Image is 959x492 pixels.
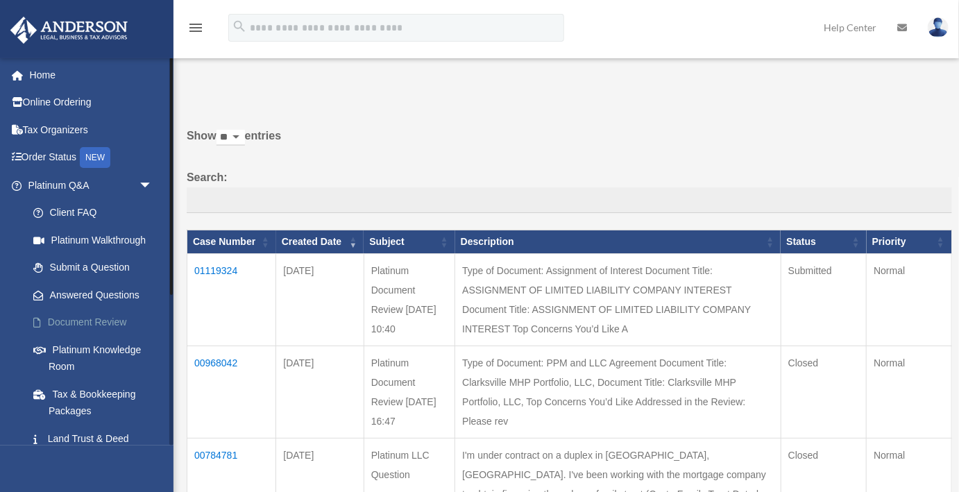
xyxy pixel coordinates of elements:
[19,425,173,469] a: Land Trust & Deed Forum
[187,126,952,160] label: Show entries
[19,281,167,309] a: Answered Questions
[187,254,276,346] td: 01119324
[187,346,276,439] td: 00968042
[455,346,781,439] td: Type of Document: PPM and LLC Agreement Document Title: Clarksville MHP Portfolio, LLC, Document ...
[19,199,173,227] a: Client FAQ
[928,17,949,37] img: User Pic
[187,230,276,254] th: Case Number: activate to sort column ascending
[217,130,245,146] select: Showentries
[455,230,781,254] th: Description: activate to sort column ascending
[867,346,952,439] td: Normal
[139,171,167,200] span: arrow_drop_down
[6,17,132,44] img: Anderson Advisors Platinum Portal
[232,19,247,34] i: search
[276,254,364,346] td: [DATE]
[19,380,173,425] a: Tax & Bookkeeping Packages
[276,346,364,439] td: [DATE]
[10,144,173,172] a: Order StatusNEW
[187,187,952,214] input: Search:
[276,230,364,254] th: Created Date: activate to sort column ascending
[19,226,173,254] a: Platinum Walkthrough
[187,168,952,214] label: Search:
[10,89,173,117] a: Online Ordering
[10,61,173,89] a: Home
[364,230,455,254] th: Subject: activate to sort column ascending
[781,346,866,439] td: Closed
[781,254,866,346] td: Submitted
[10,171,173,199] a: Platinum Q&Aarrow_drop_down
[19,309,173,337] a: Document Review
[781,230,866,254] th: Status: activate to sort column ascending
[455,254,781,346] td: Type of Document: Assignment of Interest Document Title: ASSIGNMENT OF LIMITED LIABILITY COMPANY ...
[19,254,173,282] a: Submit a Question
[19,336,173,380] a: Platinum Knowledge Room
[867,230,952,254] th: Priority: activate to sort column ascending
[187,24,204,36] a: menu
[364,254,455,346] td: Platinum Document Review [DATE] 10:40
[187,19,204,36] i: menu
[867,254,952,346] td: Normal
[10,116,173,144] a: Tax Organizers
[364,346,455,439] td: Platinum Document Review [DATE] 16:47
[80,147,110,168] div: NEW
